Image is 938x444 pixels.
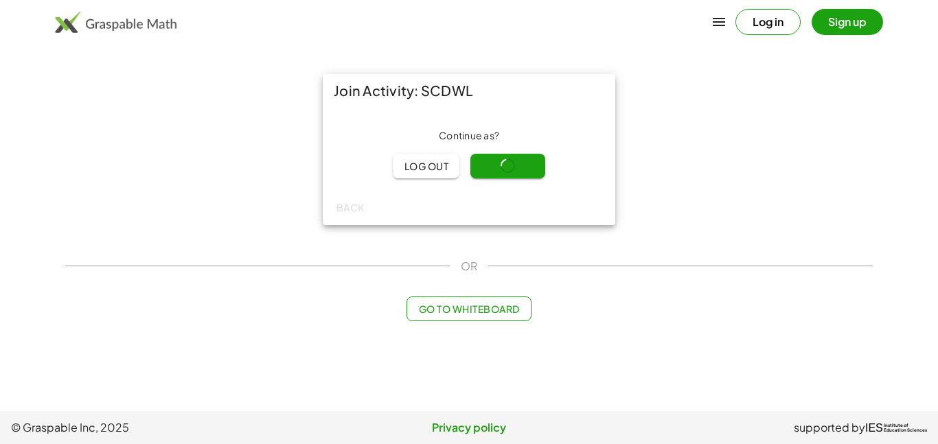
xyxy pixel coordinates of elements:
button: Go to Whiteboard [407,296,531,321]
button: Log in [735,9,801,35]
div: Join Activity: SCDWL [323,74,615,107]
a: IESInstitute ofEducation Sciences [865,419,927,436]
span: IES [865,421,883,434]
button: Log out [393,154,459,178]
span: Log out [404,160,448,172]
span: © Graspable Inc, 2025 [11,419,317,436]
a: Privacy policy [317,419,622,436]
span: Go to Whiteboard [418,303,519,315]
span: Institute of Education Sciences [884,423,927,433]
span: supported by [794,419,865,436]
button: Sign up [812,9,883,35]
span: OR [461,258,477,274]
div: Continue as ? [334,129,604,143]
